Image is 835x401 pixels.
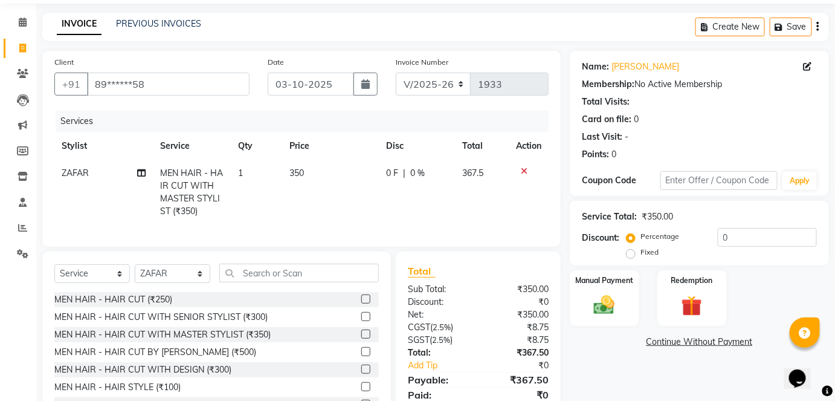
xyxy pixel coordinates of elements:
div: Name: [582,60,609,73]
label: Client [54,57,74,68]
div: ₹8.75 [478,321,558,334]
span: 0 % [410,167,425,180]
span: SGST [408,334,430,345]
th: Service [153,132,230,160]
div: ₹350.00 [642,210,673,223]
div: Discount: [582,232,619,244]
label: Percentage [640,231,679,242]
input: Enter Offer / Coupon Code [660,171,778,190]
div: 0 [611,148,616,161]
div: Coupon Code [582,174,660,187]
div: Points: [582,148,609,161]
button: Apply [782,172,817,190]
label: Date [268,57,284,68]
span: 2.5% [432,335,450,345]
th: Qty [231,132,282,160]
span: ZAFAR [62,168,89,178]
div: Discount: [399,296,479,308]
input: Search or Scan [219,264,379,282]
a: Continue Without Payment [572,336,827,348]
label: Redemption [671,275,713,286]
div: ₹0 [478,296,558,308]
div: - [625,131,628,143]
span: 367.5 [462,168,483,178]
div: Total Visits: [582,96,630,108]
span: 350 [289,168,304,178]
th: Stylist [54,132,153,160]
div: Services [56,110,558,132]
a: Add Tip [399,359,491,372]
div: ₹367.50 [478,373,558,387]
label: Invoice Number [396,57,448,68]
span: Total [408,265,436,278]
div: ( ) [399,334,479,347]
span: 1 [238,168,243,178]
img: _gift.svg [675,293,709,319]
th: Price [282,132,379,160]
a: INVOICE [57,13,102,35]
div: ( ) [399,321,479,334]
div: 0 [634,113,639,126]
div: MEN HAIR - HAIR CUT (₹250) [54,293,172,306]
a: PREVIOUS INVOICES [116,18,201,29]
div: No Active Membership [582,78,817,91]
th: Disc [379,132,455,160]
div: MEN HAIR - HAIR CUT WITH MASTER STYLIST (₹350) [54,328,271,341]
div: Total: [399,347,479,359]
button: +91 [54,73,88,96]
div: Membership: [582,78,634,91]
iframe: chat widget [784,353,823,389]
div: ₹350.00 [478,283,558,296]
div: Last Visit: [582,131,622,143]
span: CGST [408,322,430,333]
div: ₹8.75 [478,334,558,347]
th: Action [509,132,549,160]
button: Create New [695,18,765,36]
label: Manual Payment [575,275,633,286]
div: MEN HAIR - HAIR CUT BY [PERSON_NAME] (₹500) [54,346,256,359]
div: ₹367.50 [478,347,558,359]
div: MEN HAIR - HAIR STYLE (₹100) [54,381,181,394]
span: | [403,167,405,180]
span: 0 F [386,167,398,180]
div: Service Total: [582,210,637,223]
div: Net: [399,308,479,321]
input: Search by Name/Mobile/Email/Code [87,73,250,96]
a: [PERSON_NAME] [611,60,679,73]
div: Card on file: [582,113,631,126]
div: MEN HAIR - HAIR CUT WITH DESIGN (₹300) [54,364,231,376]
label: Fixed [640,247,659,258]
div: Payable: [399,373,479,387]
span: MEN HAIR - HAIR CUT WITH MASTER STYLIST (₹350) [160,168,223,217]
div: ₹0 [491,359,558,372]
div: ₹350.00 [478,308,558,321]
button: Save [770,18,812,36]
span: 2.5% [433,322,451,332]
img: _cash.svg [587,293,621,318]
th: Total [455,132,509,160]
div: MEN HAIR - HAIR CUT WITH SENIOR STYLIST (₹300) [54,311,268,324]
div: Sub Total: [399,283,479,296]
